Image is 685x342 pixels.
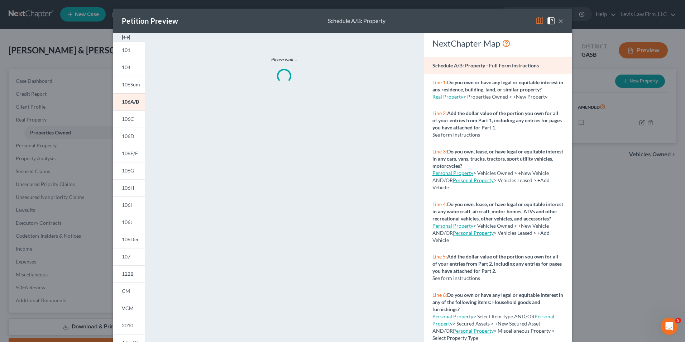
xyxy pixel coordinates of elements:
a: 122B [113,265,145,282]
a: VCM [113,300,145,317]
span: See form instructions [432,132,480,138]
a: 107 [113,248,145,265]
span: See form instructions [432,275,480,281]
a: Personal Property [432,313,554,327]
span: > Vehicles Leased > +Add Vehicle [432,230,550,243]
span: 106J [122,219,133,225]
span: Line 5: [432,253,447,260]
span: Line 4: [432,201,447,207]
a: Personal Property [453,230,494,236]
span: Line 2: [432,110,447,116]
a: Personal Property [432,170,473,176]
span: Line 1: [432,79,447,85]
a: 106G [113,162,145,179]
img: map-eea8200ae884c6f1103ae1953ef3d486a96c86aabb227e865a55264e3737af1f.svg [535,16,544,25]
span: > Select Item Type AND/OR [432,313,535,319]
span: 107 [122,253,130,260]
span: 106H [122,185,134,191]
span: CM [122,288,130,294]
span: Line 3: [432,148,447,155]
button: × [558,16,563,25]
a: Personal Property [453,177,494,183]
div: NextChapter Map [432,38,563,49]
span: 106G [122,167,134,174]
a: CM [113,282,145,300]
img: help-close-5ba153eb36485ed6c1ea00a893f15db1cb9b99d6cae46e1a8edb6c62d00a1a76.svg [547,16,555,25]
a: 106I [113,196,145,214]
span: 106D [122,133,134,139]
strong: Add the dollar value of the portion you own for all of your entries from Part 2, including any en... [432,253,562,274]
span: Line 6: [432,292,447,298]
span: > Secured Assets > +New Secured Asset AND/OR [432,313,554,334]
a: 106C [113,110,145,128]
span: 2010 [122,322,133,328]
div: Schedule A/B: Property [328,17,385,25]
span: 106I [122,202,132,208]
a: 101 [113,42,145,59]
a: Real Property [432,94,463,100]
a: 106A/B [113,93,145,110]
span: VCM [122,305,134,311]
a: 2010 [113,317,145,334]
div: Petition Preview [122,16,178,26]
img: expand-e0f6d898513216a626fdd78e52531dac95497ffd26381d4c15ee2fc46db09dca.svg [122,33,130,42]
span: 122B [122,271,134,277]
a: 106D [113,128,145,145]
strong: Do you own, lease, or have legal or equitable interest in any watercraft, aircraft, motor homes, ... [432,201,563,222]
span: 104 [122,64,130,70]
span: 106C [122,116,134,122]
strong: Schedule A/B: Property - Full Form Instructions [432,62,539,68]
span: > Vehicles Owned > +New Vehicle AND/OR [432,170,549,183]
strong: Do you own, lease, or have legal or equitable interest in any cars, vans, trucks, tractors, sport... [432,148,563,169]
p: Please wait... [175,56,393,63]
a: Personal Property [453,328,494,334]
a: Personal Property [432,223,473,229]
span: 106Dec [122,236,139,242]
span: 5 [675,318,681,323]
strong: Do you own or have any legal or equitable interest in any of the following items: Household goods... [432,292,563,312]
span: > Miscellaneous Property > Select Property Type [432,328,555,341]
a: 106Sum [113,76,145,93]
span: 106Sum [122,81,140,87]
span: 101 [122,47,130,53]
span: > Vehicles Owned > +New Vehicle AND/OR [432,223,549,236]
a: 106H [113,179,145,196]
a: Personal Property [432,313,473,319]
a: 106E/F [113,145,145,162]
span: 106A/B [122,99,139,105]
span: > Vehicles Leased > +Add Vehicle [432,177,550,190]
span: 106E/F [122,150,138,156]
strong: Add the dollar value of the portion you own for all of your entries from Part 1, including any en... [432,110,562,130]
strong: Do you own or have any legal or equitable interest in any residence, building, land, or similar p... [432,79,563,92]
a: 104 [113,59,145,76]
a: 106Dec [113,231,145,248]
a: 106J [113,214,145,231]
iframe: Intercom live chat [661,318,678,335]
span: > Properties Owned > +New Property [463,94,547,100]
